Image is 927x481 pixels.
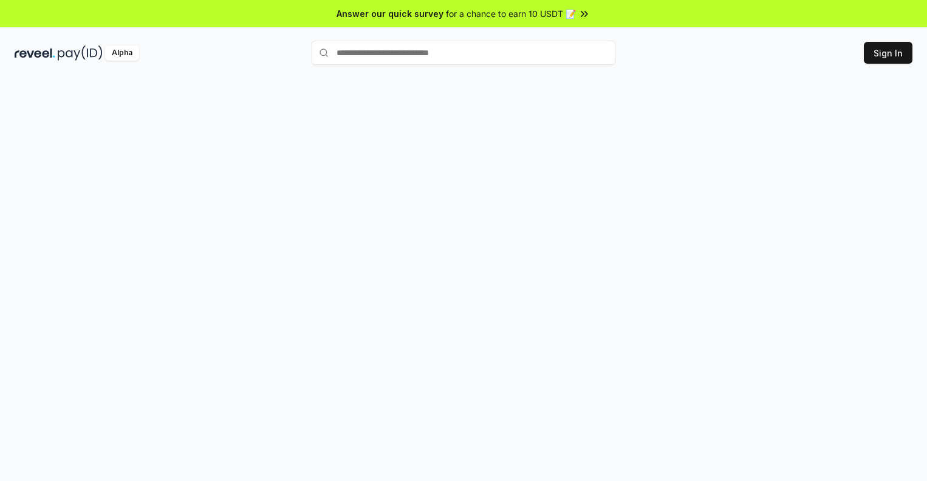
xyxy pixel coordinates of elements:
[58,45,103,61] img: pay_id
[105,45,139,61] div: Alpha
[337,7,443,20] span: Answer our quick survey
[15,45,55,61] img: reveel_dark
[446,7,576,20] span: for a chance to earn 10 USDT 📝
[864,42,912,64] button: Sign In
